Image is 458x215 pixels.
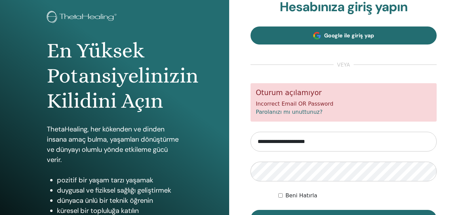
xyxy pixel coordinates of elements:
span: Google ile giriş yap [324,32,374,39]
li: pozitif bir yaşam tarzı yaşamak [57,175,182,185]
div: Keep me authenticated indefinitely or until I manually logout [278,192,437,200]
li: duygusal ve fiziksel sağlığı geliştirmek [57,185,182,195]
h1: En Yüksek Potansiyelinizin Kilidini Açın [47,38,182,114]
a: Google ile giriş yap [251,26,437,44]
span: veya [334,61,354,69]
li: dünyaca ünlü bir teknik öğrenin [57,195,182,205]
label: Beni Hatırla [285,192,317,200]
div: Incorrect Email OR Password [251,83,437,122]
a: Parolanızı mı unuttunuz? [256,109,323,115]
p: ThetaHealing, her kökenden ve dinden insana amaç bulma, yaşamları dönüştürme ve dünyayı olumlu yö... [47,124,182,165]
h5: Oturum açılamıyor [256,89,432,97]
